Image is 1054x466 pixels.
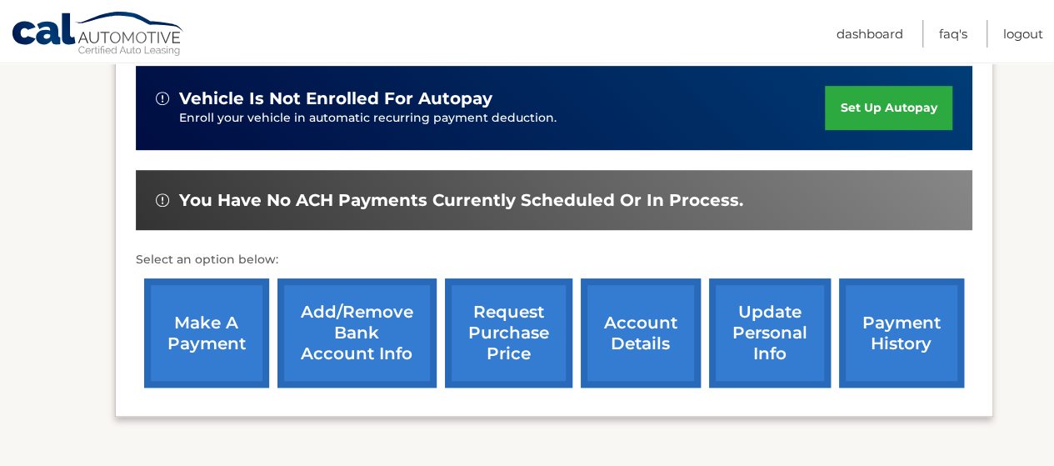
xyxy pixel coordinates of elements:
[156,92,169,105] img: alert-white.svg
[144,278,269,388] a: make a payment
[136,250,972,270] p: Select an option below:
[837,20,903,48] a: Dashboard
[581,278,701,388] a: account details
[179,109,826,128] p: Enroll your vehicle in automatic recurring payment deduction.
[179,190,743,211] span: You have no ACH payments currently scheduled or in process.
[445,278,572,388] a: request purchase price
[277,278,437,388] a: Add/Remove bank account info
[156,193,169,207] img: alert-white.svg
[939,20,967,48] a: FAQ's
[825,86,952,130] a: set up autopay
[1003,20,1043,48] a: Logout
[839,278,964,388] a: payment history
[11,11,186,59] a: Cal Automotive
[179,88,492,109] span: vehicle is not enrolled for autopay
[709,278,831,388] a: update personal info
